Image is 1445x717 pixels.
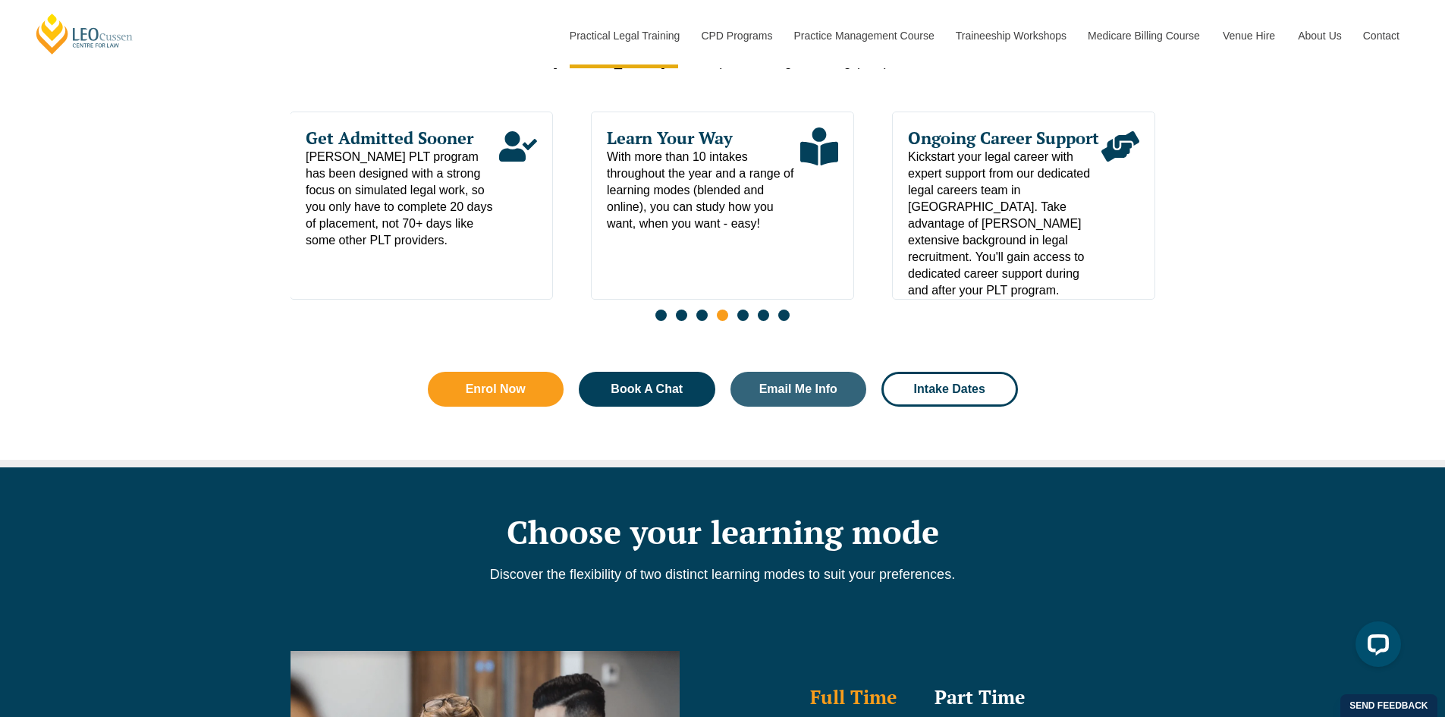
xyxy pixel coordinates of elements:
span: Go to slide 7 [778,310,790,321]
span: Email Me Info [759,383,837,395]
a: Email Me Info [730,372,867,407]
span: Ongoing Career Support [908,127,1101,149]
a: Venue Hire [1211,3,1286,68]
div: 5 / 7 [591,112,854,300]
span: Learn Your Way [607,127,800,149]
a: [PERSON_NAME] Centre for Law [34,12,135,55]
span: Get Admitted Sooner [306,127,499,149]
span: Enrol Now [466,383,526,395]
span: Intake Dates [914,383,985,395]
a: About Us [1286,3,1352,68]
a: Practical Legal Training [558,3,690,68]
a: Medicare Billing Course [1076,3,1211,68]
span: With more than 10 intakes throughout the year and a range of learning modes (blended and online),... [607,149,800,232]
span: Go to slide 2 [676,310,687,321]
a: Intake Dates [881,372,1018,407]
span: Go to slide 3 [696,310,708,321]
span: Kickstart your legal career with expert support from our dedicated legal careers team in [GEOGRAP... [908,149,1101,299]
div: Read More [499,127,537,249]
div: Slides [291,112,1155,330]
a: Practice Management Course [783,3,944,68]
a: CPD Programs [690,3,782,68]
span: [PERSON_NAME] PLT program has been designed with a strong focus on simulated legal work, so you o... [306,149,499,249]
div: 4 / 7 [290,112,553,300]
span: Book A Chat [611,383,683,395]
iframe: LiveChat chat widget [1343,615,1407,679]
a: Enrol Now [428,372,564,407]
span: Go to slide 5 [737,310,749,321]
a: Traineeship Workshops [944,3,1076,68]
span: Go to slide 6 [758,310,769,321]
div: Read More [1101,127,1139,299]
span: Go to slide 4 [717,310,728,321]
span: Go to slide 1 [655,310,667,321]
p: Discover the flexibility of two distinct learning modes to suit your preferences. [291,566,1155,583]
a: Book A Chat [579,372,715,407]
div: Read More [800,127,838,232]
div: 6 / 7 [892,112,1155,300]
h2: Choose your learning mode [291,513,1155,551]
a: Contact [1352,3,1411,68]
